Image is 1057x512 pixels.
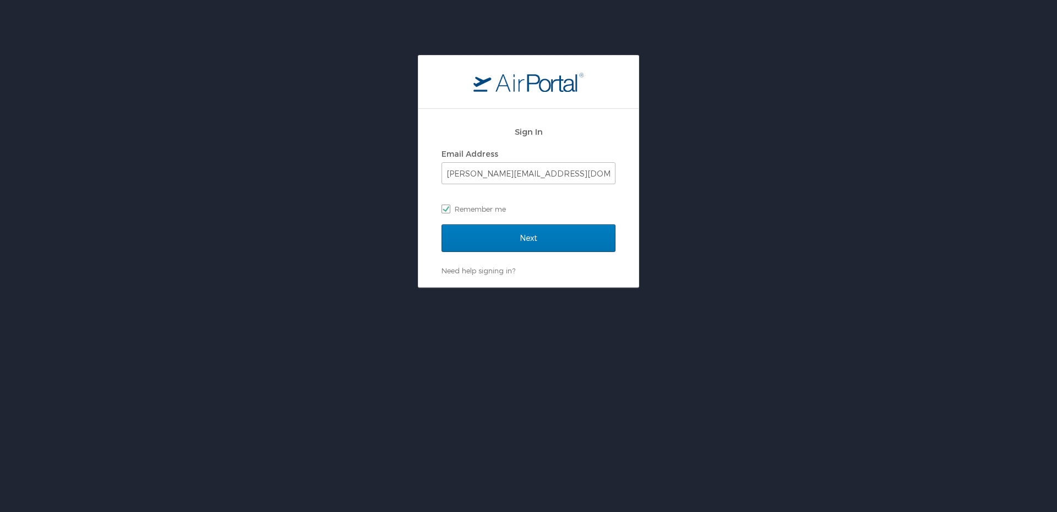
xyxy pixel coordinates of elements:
input: Next [442,224,615,252]
label: Remember me [442,201,615,217]
h2: Sign In [442,125,615,138]
a: Need help signing in? [442,266,515,275]
img: logo [473,72,584,92]
label: Email Address [442,149,498,158]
